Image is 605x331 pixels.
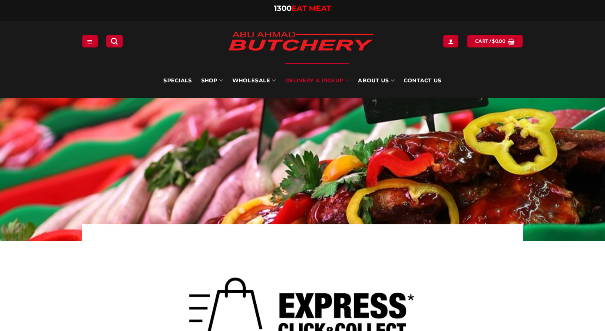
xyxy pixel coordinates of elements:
a: 1300EAT MEAT [274,4,331,13]
a: Menu [82,35,97,47]
span: $ [492,37,495,45]
a: View cart [467,35,523,47]
span: EAT MEAT [292,4,331,13]
a: Contact Us [404,63,442,98]
span: Cart / [475,37,505,45]
a: SHOP [201,63,223,98]
img: Abu Ahmad Butchery [221,26,381,58]
a: Specials [163,63,192,98]
a: Login [443,35,458,47]
a: About Us [358,63,394,98]
bdi: 0.00 [492,38,505,44]
a: Search [106,35,122,47]
a: Wholesale [232,63,276,98]
a: Delivery & Pickup [285,63,349,98]
span: 1300 [274,4,292,13]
